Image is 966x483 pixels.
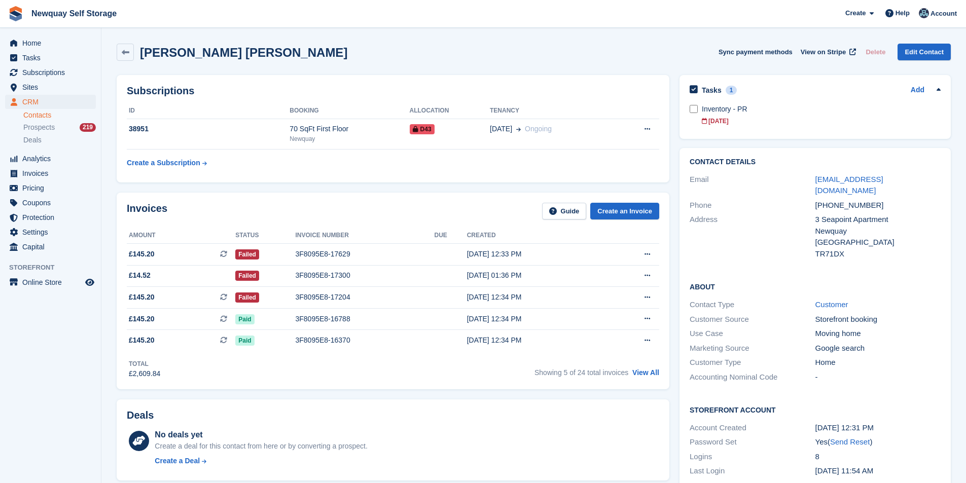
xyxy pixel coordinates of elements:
[84,276,96,288] a: Preview store
[5,210,96,225] a: menu
[896,8,910,18] span: Help
[127,103,290,119] th: ID
[155,456,200,466] div: Create a Deal
[235,314,254,324] span: Paid
[797,44,858,60] a: View on Stripe
[5,80,96,94] a: menu
[845,8,866,18] span: Create
[23,123,55,132] span: Prospects
[467,249,605,259] div: [DATE] 12:33 PM
[690,465,815,477] div: Last Login
[129,270,151,281] span: £14.52
[815,200,941,211] div: [PHONE_NUMBER]
[140,46,347,59] h2: [PERSON_NAME] [PERSON_NAME]
[5,196,96,210] a: menu
[690,343,815,354] div: Marketing Source
[8,6,23,21] img: stora-icon-8386f47178a22dfd0bd8f6a31ec36ba5ce8667c1dd55bd0f319d3a0aa187defe.svg
[690,371,815,383] div: Accounting Nominal Code
[815,237,941,248] div: [GEOGRAPHIC_DATA]
[290,103,409,119] th: Booking
[127,410,154,421] h2: Deals
[129,249,155,259] span: £145.20
[129,314,155,324] span: £145.20
[690,158,941,166] h2: Contact Details
[525,125,552,133] span: Ongoing
[5,51,96,65] a: menu
[127,85,659,97] h2: Subscriptions
[830,437,870,446] a: Send Reset
[410,103,490,119] th: Allocation
[467,292,605,303] div: [DATE] 12:34 PM
[22,152,83,166] span: Analytics
[295,292,434,303] div: 3F8095E8-17204
[5,166,96,180] a: menu
[127,154,207,172] a: Create a Subscription
[127,228,235,244] th: Amount
[22,275,83,289] span: Online Store
[801,47,846,57] span: View on Stripe
[632,368,659,377] a: View All
[129,335,155,346] span: £145.20
[690,299,815,311] div: Contact Type
[690,422,815,434] div: Account Created
[5,240,96,254] a: menu
[22,210,83,225] span: Protection
[80,123,96,132] div: 219
[5,36,96,50] a: menu
[22,51,83,65] span: Tasks
[815,422,941,434] div: [DATE] 12:31 PM
[931,9,957,19] span: Account
[815,436,941,448] div: Yes
[155,456,367,466] a: Create a Deal
[23,122,96,133] a: Prospects 219
[5,275,96,289] a: menu
[9,263,101,273] span: Storefront
[702,117,941,126] div: [DATE]
[815,371,941,383] div: -
[23,135,96,145] a: Deals
[467,270,605,281] div: [DATE] 01:36 PM
[815,300,848,309] a: Customer
[702,104,941,115] div: Inventory - PR
[290,124,409,134] div: 70 SqFt First Floor
[815,314,941,325] div: Storefront booking
[295,335,434,346] div: 3F8095E8-16370
[490,124,512,134] span: [DATE]
[862,44,889,60] button: Delete
[5,181,96,195] a: menu
[295,314,434,324] div: 3F8095E8-16788
[127,203,167,219] h2: Invoices
[702,99,941,131] a: Inventory - PR [DATE]
[22,95,83,109] span: CRM
[534,368,628,377] span: Showing 5 of 24 total invoices
[815,343,941,354] div: Google search
[235,292,259,303] span: Failed
[690,214,815,259] div: Address
[828,437,872,446] span: ( )
[719,44,793,60] button: Sync payment methods
[815,328,941,340] div: Moving home
[410,124,435,134] span: D43
[5,225,96,239] a: menu
[22,196,83,210] span: Coupons
[815,214,941,226] div: 3 Seapoint Apartment
[815,357,941,368] div: Home
[129,359,160,368] div: Total
[127,158,200,168] div: Create a Subscription
[235,249,259,259] span: Failed
[590,203,659,219] a: Create an Invoice
[295,270,434,281] div: 3F8095E8-17300
[542,203,587,219] a: Guide
[129,292,155,303] span: £145.20
[726,86,737,95] div: 1
[919,8,929,18] img: Colette Pearce
[5,65,96,80] a: menu
[815,175,883,195] a: [EMAIL_ADDRESS][DOMAIN_NAME]
[23,135,42,145] span: Deals
[911,85,924,96] a: Add
[290,134,409,143] div: Newquay
[155,429,367,441] div: No deals yet
[434,228,467,244] th: Due
[27,5,121,22] a: Newquay Self Storage
[22,181,83,195] span: Pricing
